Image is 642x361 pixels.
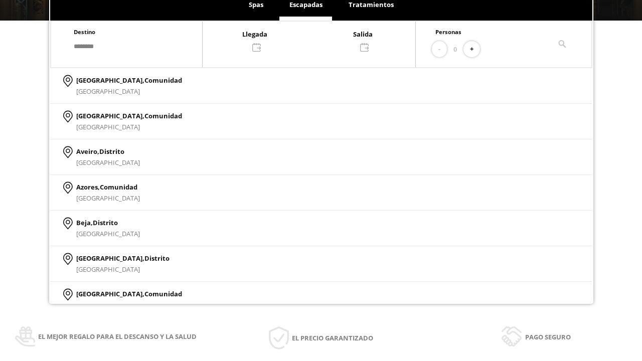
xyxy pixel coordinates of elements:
[76,253,170,264] p: [GEOGRAPHIC_DATA],
[76,265,140,274] span: [GEOGRAPHIC_DATA]
[463,41,480,58] button: +
[435,28,461,36] span: Personas
[144,111,182,120] span: Comunidad
[453,44,457,55] span: 0
[76,87,140,96] span: [GEOGRAPHIC_DATA]
[93,218,118,227] span: Distrito
[76,300,140,309] span: [GEOGRAPHIC_DATA]
[144,254,170,263] span: Distrito
[432,41,447,58] button: -
[76,217,140,228] p: Beja,
[76,194,140,203] span: [GEOGRAPHIC_DATA]
[76,158,140,167] span: [GEOGRAPHIC_DATA]
[76,110,182,121] p: [GEOGRAPHIC_DATA],
[76,146,140,157] p: Aveiro,
[74,28,95,36] span: Destino
[76,288,182,299] p: [GEOGRAPHIC_DATA],
[76,122,140,131] span: [GEOGRAPHIC_DATA]
[100,183,137,192] span: Comunidad
[76,229,140,238] span: [GEOGRAPHIC_DATA]
[525,331,571,342] span: Pago seguro
[38,331,197,342] span: El mejor regalo para el descanso y la salud
[99,147,124,156] span: Distrito
[292,332,373,343] span: El precio garantizado
[144,76,182,85] span: Comunidad
[76,182,140,193] p: Azores,
[76,75,182,86] p: [GEOGRAPHIC_DATA],
[144,289,182,298] span: Comunidad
